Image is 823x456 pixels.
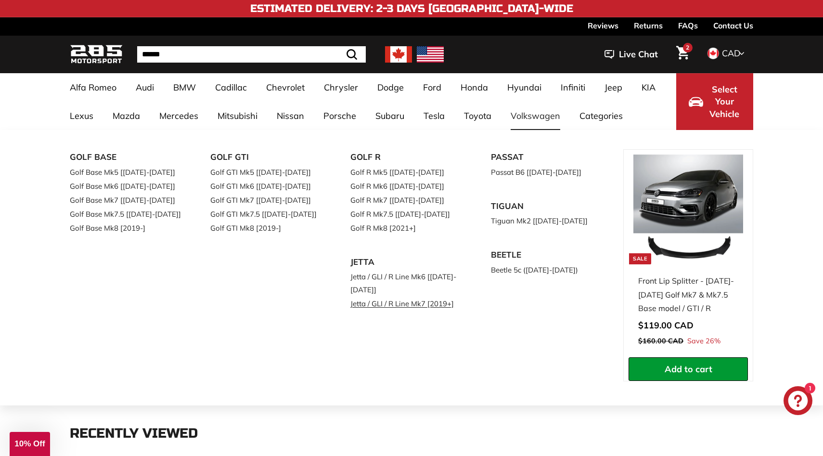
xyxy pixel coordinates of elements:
[10,432,50,456] div: 10% Off
[350,254,464,270] a: JETTA
[592,42,670,66] button: Live Chat
[678,17,698,34] a: FAQs
[70,179,183,193] a: Golf Base Mk6 [[DATE]-[DATE]]
[713,17,753,34] a: Contact Us
[634,17,663,34] a: Returns
[70,165,183,179] a: Golf Base Mk5 [[DATE]-[DATE]]
[267,102,314,130] a: Nissan
[210,207,324,221] a: Golf GTI Mk7.5 [[DATE]-[DATE]]
[350,297,464,311] a: Jetta / GLI / R Line Mk7 [2019+]
[257,73,314,102] a: Chevrolet
[551,73,595,102] a: Infiniti
[250,3,573,14] h4: Estimated Delivery: 2-3 Days [GEOGRAPHIC_DATA]-Wide
[491,198,604,214] a: TIGUAN
[314,102,366,130] a: Porsche
[665,364,712,375] span: Add to cart
[350,165,464,179] a: Golf R Mk5 [[DATE]-[DATE]]
[638,320,694,331] span: $119.00 CAD
[454,102,501,130] a: Toyota
[368,73,413,102] a: Dodge
[413,73,451,102] a: Ford
[103,102,150,130] a: Mazda
[638,274,738,315] div: Front Lip Splitter - [DATE]-[DATE] Golf Mk7 & Mk7.5 Base model / GTI / R
[60,73,126,102] a: Alfa Romeo
[70,43,123,66] img: Logo_285_Motorsport_areodynamics_components
[451,73,498,102] a: Honda
[150,102,208,130] a: Mercedes
[686,44,689,51] span: 2
[210,179,324,193] a: Golf GTI Mk6 [[DATE]-[DATE]]
[498,73,551,102] a: Hyundai
[350,179,464,193] a: Golf R Mk6 [[DATE]-[DATE]]
[350,193,464,207] a: Golf R Mk7 [[DATE]-[DATE]]
[491,214,604,228] a: Tiguan Mk2 [[DATE]-[DATE]]
[501,102,570,130] a: Volkswagen
[619,48,658,61] span: Live Chat
[414,102,454,130] a: Tesla
[70,193,183,207] a: Golf Base Mk7 [[DATE]-[DATE]]
[70,426,753,441] div: Recently viewed
[629,150,748,357] a: Sale Front Lip Splitter - [DATE]-[DATE] Golf Mk7 & Mk7.5 Base model / GTI / R Save 26%
[676,73,753,130] button: Select Your Vehicle
[491,263,604,277] a: Beetle 5c ([DATE]-[DATE])
[70,149,183,165] a: GOLF BASE
[350,270,464,297] a: Jetta / GLI / R Line Mk6 [[DATE]-[DATE]]
[60,102,103,130] a: Lexus
[670,38,695,71] a: Cart
[164,73,206,102] a: BMW
[595,73,632,102] a: Jeep
[722,48,740,59] span: CAD
[708,83,741,120] span: Select Your Vehicle
[491,149,604,165] a: PASSAT
[126,73,164,102] a: Audi
[366,102,414,130] a: Subaru
[314,73,368,102] a: Chrysler
[210,193,324,207] a: Golf GTI Mk7 [[DATE]-[DATE]]
[350,207,464,221] a: Golf R Mk7.5 [[DATE]-[DATE]]
[210,165,324,179] a: Golf GTI Mk5 [[DATE]-[DATE]]
[629,357,748,381] button: Add to cart
[206,73,257,102] a: Cadillac
[137,46,366,63] input: Search
[629,253,651,264] div: Sale
[70,221,183,235] a: Golf Base Mk8 [2019-]
[70,207,183,221] a: Golf Base Mk7.5 [[DATE]-[DATE]]
[14,439,45,448] span: 10% Off
[632,73,665,102] a: KIA
[570,102,632,130] a: Categories
[210,221,324,235] a: Golf GTI Mk8 [2019-]
[588,17,618,34] a: Reviews
[781,386,815,417] inbox-online-store-chat: Shopify online store chat
[687,335,720,348] span: Save 26%
[638,337,683,345] span: $160.00 CAD
[350,221,464,235] a: Golf R Mk8 [2021+]
[491,165,604,179] a: Passat B6 [[DATE]-[DATE]]
[491,247,604,263] a: BEETLE
[350,149,464,165] a: GOLF R
[208,102,267,130] a: Mitsubishi
[210,149,324,165] a: GOLF GTI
